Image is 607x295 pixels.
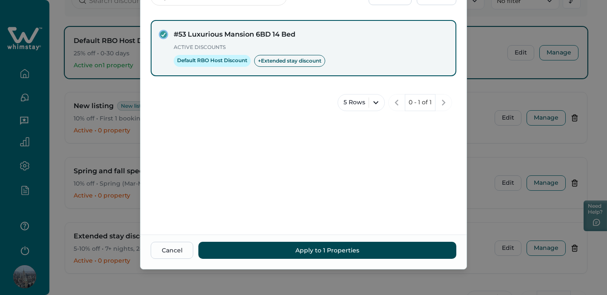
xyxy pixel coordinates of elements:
[405,94,435,111] button: 0 - 1 of 1
[435,94,452,111] button: next page
[409,98,432,107] p: 0 - 1 of 1
[174,29,447,40] h4: #53 Luxurious Mansion 6BD 14 Bed
[151,242,193,259] button: Cancel
[198,242,456,259] button: Apply to 1 Properties
[174,55,251,67] span: Default RBO Host Discount
[388,94,405,111] button: previous page
[174,43,447,52] p: Active Discounts
[338,94,385,111] button: 5 Rows
[254,55,325,67] span: + Extended stay discount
